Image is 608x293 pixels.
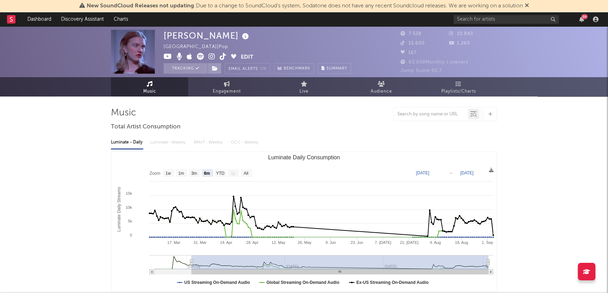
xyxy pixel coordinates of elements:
[87,3,194,9] span: New SoundCloud Releases not updating
[213,87,241,96] span: Engagement
[299,87,309,96] span: Live
[220,240,232,245] text: 14. Apr
[246,240,258,245] text: 28. Apr
[325,240,336,245] text: 9. Jun
[274,63,314,74] a: Benchmark
[460,171,474,175] text: [DATE]
[244,171,248,176] text: All
[351,240,363,245] text: 23. Jun
[430,240,441,245] text: 4. Aug
[579,16,584,22] button: 99
[109,12,133,26] a: Charts
[525,3,529,9] span: Dismiss
[150,171,160,176] text: Zoom
[284,65,310,73] span: Benchmark
[400,240,418,245] text: 21. [DATE]
[130,233,132,237] text: 0
[416,171,429,175] text: [DATE]
[191,171,197,176] text: 3m
[268,154,340,160] text: Luminate Daily Consumption
[420,77,497,96] a: Playlists/Charts
[188,77,265,96] a: Engagement
[449,32,473,36] span: 10.843
[126,191,132,195] text: 15k
[178,171,184,176] text: 1m
[401,51,417,55] span: 167
[216,171,224,176] text: YTD
[164,30,251,41] div: [PERSON_NAME]
[449,171,453,175] text: →
[260,67,266,71] em: On
[265,77,343,96] a: Live
[111,123,180,131] span: Total Artist Consumption
[581,14,588,19] div: 99
[356,280,429,285] text: Ex-US Streaming On-Demand Audio
[266,280,339,285] text: Global Streaming On-Demand Audio
[272,240,286,245] text: 12. May
[111,152,497,292] svg: Luminate Daily Consumption
[454,15,559,24] input: Search for artists
[484,264,493,268] text: Se…
[167,240,181,245] text: 17. Mar
[231,171,236,176] text: 1y
[111,77,188,96] a: Music
[56,12,109,26] a: Discovery Assistant
[401,41,425,46] span: 15.600
[164,43,236,51] div: [GEOGRAPHIC_DATA] | Pop
[164,63,207,74] button: Tracking
[449,41,470,46] span: 1.260
[401,32,422,36] span: 7.528
[326,67,347,71] span: Summary
[241,53,253,62] button: Edit
[375,240,391,245] text: 7. [DATE]
[165,171,171,176] text: 1w
[482,240,493,245] text: 1. Sep
[318,63,351,74] button: Summary
[184,280,250,285] text: US Streaming On-Demand Audio
[193,240,207,245] text: 31. Mar
[22,12,56,26] a: Dashboard
[371,87,392,96] span: Audience
[441,87,476,96] span: Playlists/Charts
[111,136,143,148] div: Luminate - Daily
[204,171,210,176] text: 6m
[87,3,523,9] span: : Due to a change to SoundCloud's system, Sodatone does not have any recent Soundcloud releases. ...
[394,112,468,117] input: Search by song name or URL
[343,77,420,96] a: Audience
[128,219,132,223] text: 5k
[225,63,270,74] button: Email AlertsOn
[401,60,468,65] span: 63.909 Monthly Listeners
[298,240,312,245] text: 26. May
[143,87,156,96] span: Music
[126,205,132,209] text: 10k
[117,187,121,232] text: Luminate Daily Streams
[455,240,468,245] text: 18. Aug
[401,68,442,73] span: Jump Score: 90.7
